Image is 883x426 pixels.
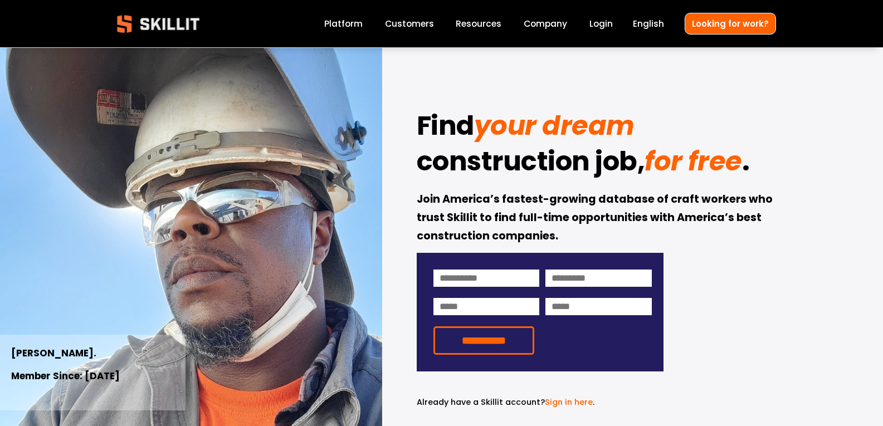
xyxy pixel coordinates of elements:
[742,141,750,187] strong: .
[417,105,474,151] strong: Find
[417,396,545,408] span: Already have a Skillit account?
[11,369,120,385] strong: Member Since: [DATE]
[417,141,645,187] strong: construction job,
[108,7,209,41] img: Skillit
[417,396,664,409] p: .
[11,346,96,362] strong: [PERSON_NAME].
[633,17,664,30] span: English
[385,16,434,31] a: Customers
[456,16,501,31] a: folder dropdown
[685,13,776,35] a: Looking for work?
[645,143,741,180] em: for free
[524,16,567,31] a: Company
[324,16,363,31] a: Platform
[456,17,501,30] span: Resources
[417,191,775,246] strong: Join America’s fastest-growing database of craft workers who trust Skillit to find full-time oppo...
[633,16,664,31] div: language picker
[545,396,593,408] a: Sign in here
[474,107,635,144] em: your dream
[589,16,613,31] a: Login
